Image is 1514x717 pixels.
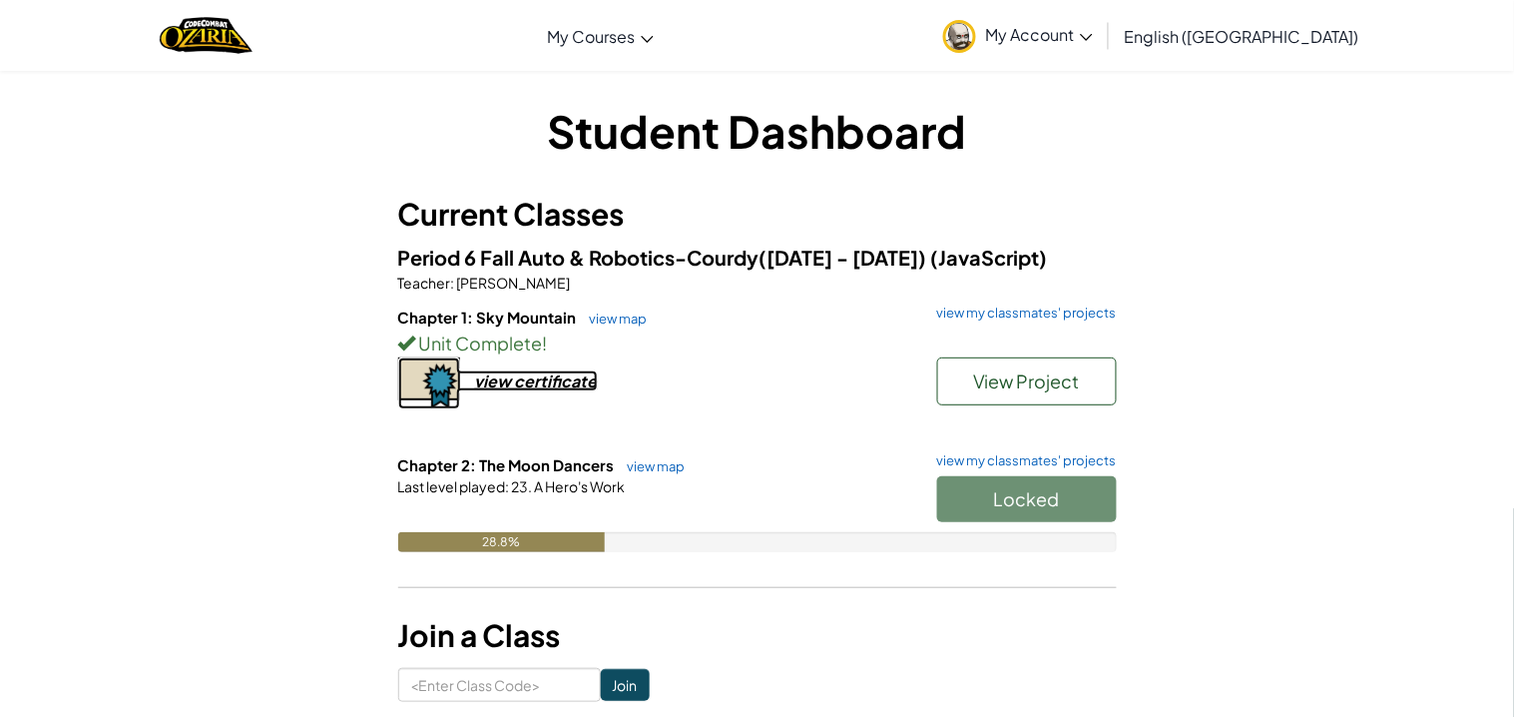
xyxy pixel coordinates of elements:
span: A Hero's Work [533,477,626,495]
button: View Project [937,358,1117,405]
a: view map [580,311,648,327]
span: : [451,274,455,292]
span: ! [543,332,548,355]
h3: Join a Class [398,613,1117,658]
img: certificate-icon.png [398,358,460,409]
h3: Current Classes [398,192,1117,237]
span: 23. [510,477,533,495]
a: view my classmates' projects [927,454,1117,467]
h1: Student Dashboard [398,100,1117,162]
a: My Account [933,4,1103,67]
a: view certificate [398,370,598,391]
span: Period 6 Fall Auto & Robotics-Courdy([DATE] - [DATE]) [398,245,931,270]
span: My Courses [548,26,636,47]
span: Last level played [398,477,506,495]
a: view map [618,458,686,474]
span: : [506,477,510,495]
span: English ([GEOGRAPHIC_DATA]) [1125,26,1359,47]
input: Join [601,669,650,701]
a: English ([GEOGRAPHIC_DATA]) [1115,9,1369,63]
span: Chapter 2: The Moon Dancers [398,455,618,474]
span: My Account [986,24,1093,45]
div: view certificate [475,370,598,391]
input: <Enter Class Code> [398,668,601,702]
span: (JavaScript) [931,245,1048,270]
span: View Project [973,369,1080,392]
span: Teacher [398,274,451,292]
a: Ozaria by CodeCombat logo [160,15,252,56]
a: view my classmates' projects [927,307,1117,320]
img: avatar [943,20,976,53]
span: [PERSON_NAME] [455,274,571,292]
img: Home [160,15,252,56]
span: Chapter 1: Sky Mountain [398,308,580,327]
span: Unit Complete [416,332,543,355]
div: 28.8% [398,532,605,552]
a: My Courses [538,9,664,63]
